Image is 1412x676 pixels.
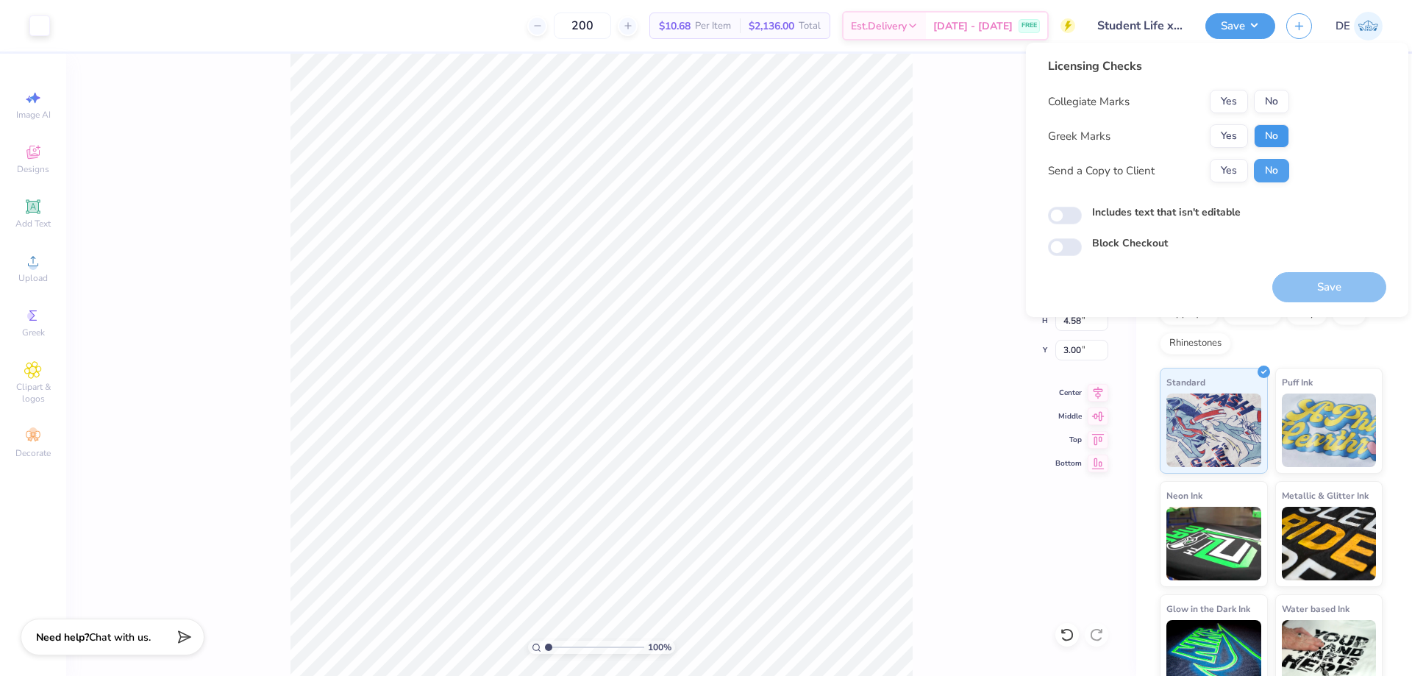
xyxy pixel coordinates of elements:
span: Middle [1055,411,1082,421]
strong: Need help? [36,630,89,644]
span: Center [1055,388,1082,398]
span: Bottom [1055,458,1082,469]
div: Greek Marks [1048,128,1110,145]
span: Per Item [695,18,731,34]
span: Image AI [16,109,51,121]
span: Water based Ink [1282,601,1349,616]
div: Send a Copy to Client [1048,163,1155,179]
div: Licensing Checks [1048,57,1289,75]
span: [DATE] - [DATE] [933,18,1013,34]
span: $10.68 [659,18,691,34]
span: Chat with us. [89,630,151,644]
img: Djian Evardoni [1354,12,1383,40]
div: Rhinestones [1160,332,1231,355]
img: Standard [1166,394,1261,467]
button: Save [1205,13,1275,39]
span: Glow in the Dark Ink [1166,601,1250,616]
span: Add Text [15,218,51,230]
img: Neon Ink [1166,507,1261,580]
label: Includes text that isn't editable [1092,204,1241,220]
a: DE [1336,12,1383,40]
button: Yes [1210,124,1248,148]
button: No [1254,90,1289,113]
span: 100 % [648,641,671,654]
span: Total [799,18,821,34]
span: Designs [17,163,49,175]
input: Untitled Design [1086,11,1194,40]
span: Top [1055,435,1082,445]
button: Yes [1210,90,1248,113]
button: No [1254,124,1289,148]
span: DE [1336,18,1350,35]
span: Neon Ink [1166,488,1202,503]
label: Block Checkout [1092,235,1168,251]
span: Metallic & Glitter Ink [1282,488,1369,503]
span: Upload [18,272,48,284]
img: Metallic & Glitter Ink [1282,507,1377,580]
span: Est. Delivery [851,18,907,34]
button: Yes [1210,159,1248,182]
span: $2,136.00 [749,18,794,34]
span: Decorate [15,447,51,459]
span: Puff Ink [1282,374,1313,390]
img: Puff Ink [1282,394,1377,467]
span: Clipart & logos [7,381,59,405]
div: Collegiate Marks [1048,93,1130,110]
input: – – [554,13,611,39]
span: Standard [1166,374,1205,390]
button: No [1254,159,1289,182]
span: Greek [22,327,45,338]
span: FREE [1021,21,1037,31]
